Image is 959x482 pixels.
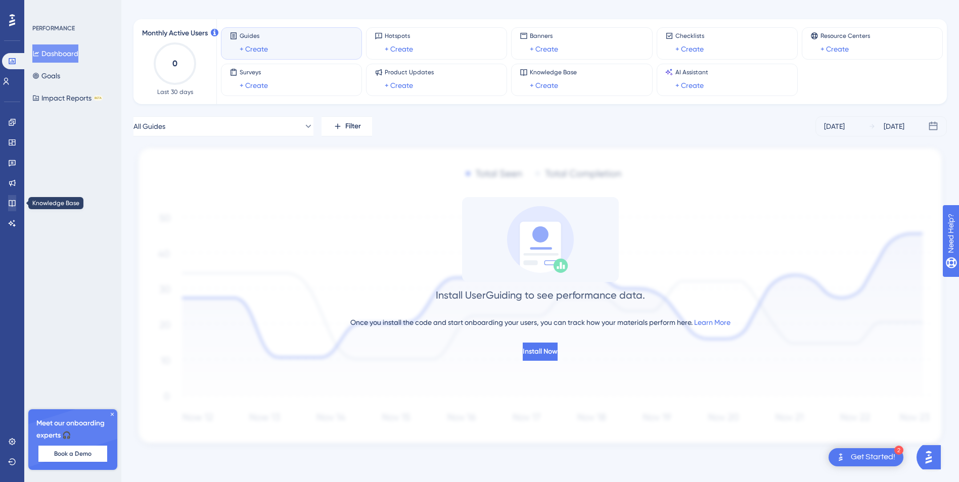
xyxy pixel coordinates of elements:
span: Filter [345,120,361,132]
a: + Create [385,43,413,55]
span: All Guides [133,120,165,132]
a: + Create [385,79,413,91]
div: Open Get Started! checklist, remaining modules: 2 [829,448,903,466]
span: Guides [240,32,268,40]
text: 0 [172,59,177,68]
div: Get Started! [851,452,895,463]
span: Install Now [523,346,558,358]
span: Banners [530,32,558,40]
span: Surveys [240,68,268,76]
img: launcher-image-alternative-text [835,451,847,463]
a: + Create [820,43,849,55]
div: 2 [894,446,903,455]
button: Install Now [523,343,558,361]
button: Impact ReportsBETA [32,89,103,107]
span: Checklists [675,32,704,40]
a: + Create [530,79,558,91]
button: Dashboard [32,44,78,63]
a: + Create [530,43,558,55]
div: BETA [94,95,103,101]
button: Goals [32,67,60,85]
span: Knowledge Base [530,68,577,76]
span: Last 30 days [157,88,193,96]
button: Filter [322,116,372,136]
button: All Guides [133,116,313,136]
span: Need Help? [24,3,63,15]
a: + Create [675,43,704,55]
span: Book a Demo [54,450,92,458]
span: Monthly Active Users [142,27,208,39]
span: Product Updates [385,68,434,76]
span: Resource Centers [820,32,870,40]
div: PERFORMANCE [32,24,75,32]
div: Install UserGuiding to see performance data. [436,288,645,302]
div: Once you install the code and start onboarding your users, you can track how your materials perfo... [350,316,730,328]
button: Book a Demo [38,446,107,462]
a: + Create [240,43,268,55]
span: Hotspots [385,32,413,40]
img: 1ec67ef948eb2d50f6bf237e9abc4f97.svg [133,144,947,450]
a: + Create [240,79,268,91]
a: + Create [675,79,704,91]
iframe: UserGuiding AI Assistant Launcher [917,442,947,472]
a: Learn More [694,318,730,326]
div: [DATE] [884,120,904,132]
span: Meet our onboarding experts 🎧 [36,417,109,442]
div: [DATE] [824,120,845,132]
span: AI Assistant [675,68,708,76]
